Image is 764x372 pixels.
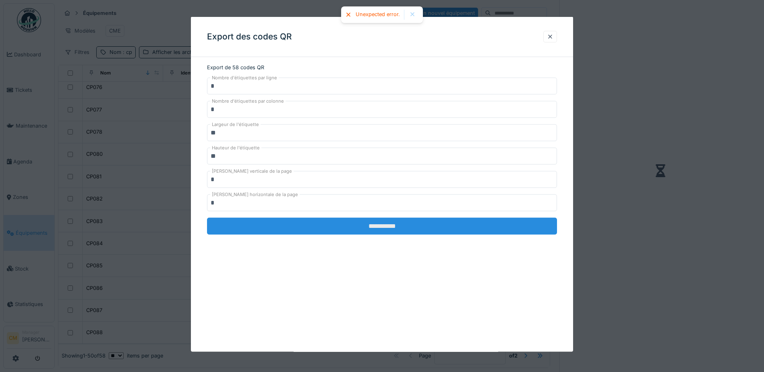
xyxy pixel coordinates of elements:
[210,168,294,175] label: [PERSON_NAME] verticale de la page
[207,32,292,42] h3: Export des codes QR
[210,191,300,198] label: [PERSON_NAME] horizontale de la page
[210,74,279,81] label: Nombre d'étiquettes par ligne
[207,64,557,241] fieldset: Export de 58 codes QR
[210,145,261,151] label: Hauteur de l'étiquette
[210,98,286,105] label: Nombre d'étiquettes par colonne
[356,11,400,18] div: Unexpected error.
[210,121,261,128] label: Largeur de l'étiquette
